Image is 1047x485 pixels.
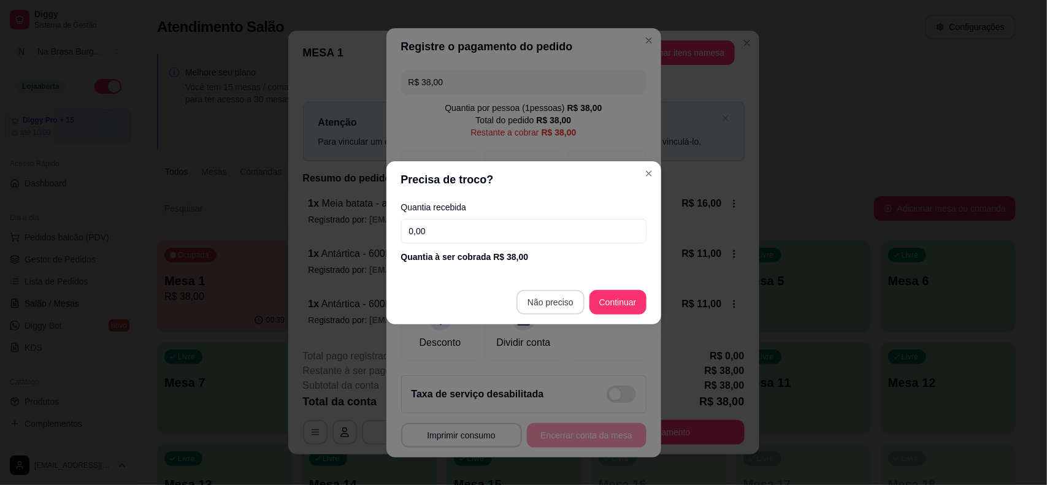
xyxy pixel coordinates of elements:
header: Precisa de troco? [386,161,661,198]
button: Não preciso [516,290,585,315]
button: Continuar [589,290,646,315]
button: Close [639,164,659,183]
label: Quantia recebida [401,203,646,212]
div: Quantia à ser cobrada R$ 38,00 [401,251,646,263]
